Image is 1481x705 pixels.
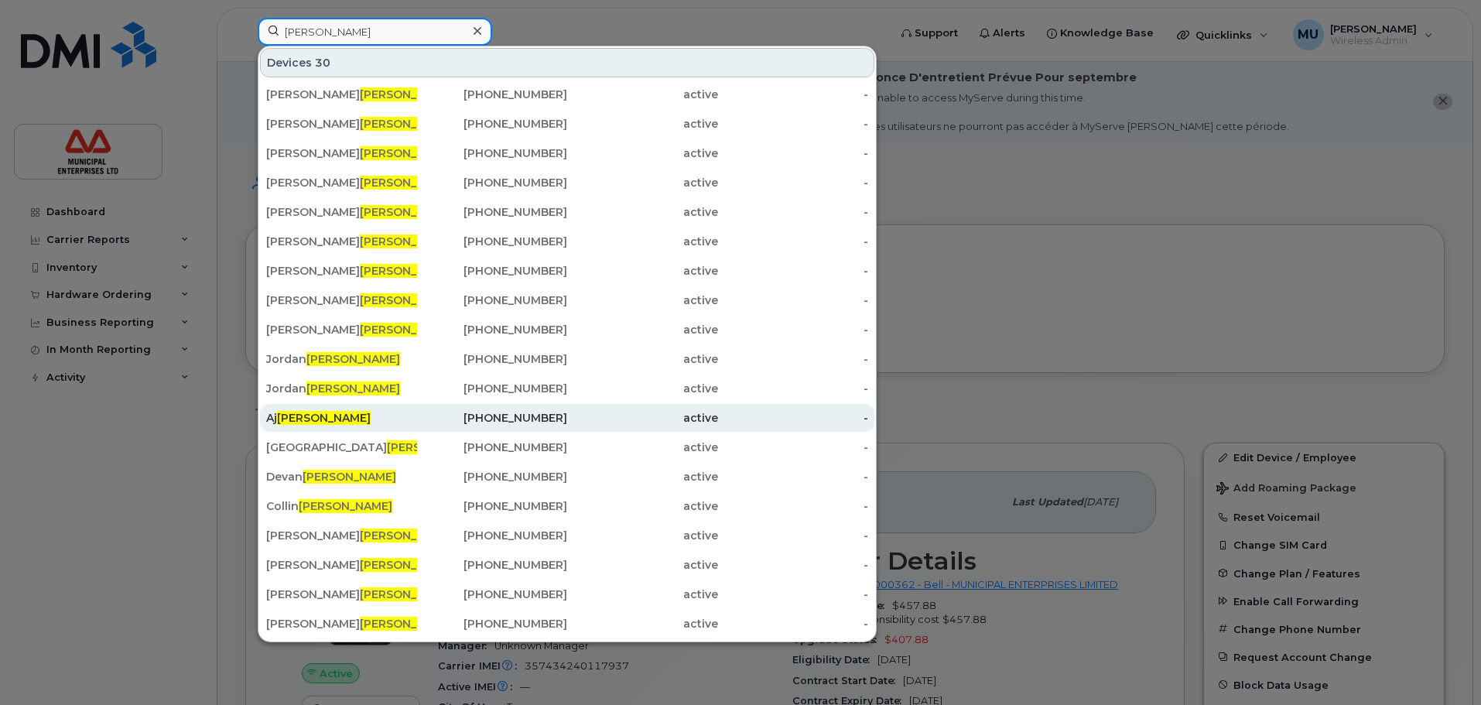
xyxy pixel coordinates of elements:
div: [PERSON_NAME] [266,263,417,279]
div: active [567,116,718,132]
div: - [718,528,869,543]
span: [PERSON_NAME] [303,470,396,484]
div: [PHONE_NUMBER] [417,263,568,279]
div: [PHONE_NUMBER] [417,116,568,132]
div: Devices [260,48,874,77]
div: active [567,145,718,161]
a: [GEOGRAPHIC_DATA][PERSON_NAME][PHONE_NUMBER]active- [260,433,874,461]
div: [PHONE_NUMBER] [417,528,568,543]
div: active [567,557,718,573]
span: [PERSON_NAME] [360,205,453,219]
div: Devan [266,469,417,484]
div: [PERSON_NAME] [266,87,417,102]
a: [PERSON_NAME][PERSON_NAME][PHONE_NUMBER]active- [260,228,874,255]
span: [PERSON_NAME] [360,264,453,278]
div: - [718,469,869,484]
span: [PERSON_NAME] [360,323,453,337]
div: - [718,322,869,337]
div: [PERSON_NAME] [266,175,417,190]
span: 30 [315,55,330,70]
div: [PHONE_NUMBER] [417,410,568,426]
span: [PERSON_NAME] [299,499,392,513]
div: - [718,116,869,132]
div: [PHONE_NUMBER] [417,175,568,190]
div: [PERSON_NAME] [266,587,417,602]
span: [PERSON_NAME] [360,587,453,601]
a: Collin[PERSON_NAME][PHONE_NUMBER]active- [260,492,874,520]
span: [PERSON_NAME] [360,146,453,160]
div: [PHONE_NUMBER] [417,557,568,573]
div: [PERSON_NAME] [266,293,417,308]
div: [PERSON_NAME] [266,234,417,249]
a: [PERSON_NAME][PERSON_NAME][PHONE_NUMBER]active- [260,110,874,138]
a: [PERSON_NAME][PERSON_NAME][PHONE_NUMBER]active- [260,286,874,314]
div: active [567,234,718,249]
div: - [718,440,869,455]
a: [PERSON_NAME][PERSON_NAME][PHONE_NUMBER]active- [260,610,874,638]
div: - [718,557,869,573]
span: [PERSON_NAME] [360,176,453,190]
div: [PHONE_NUMBER] [417,234,568,249]
a: [PERSON_NAME][PERSON_NAME][PHONE_NUMBER]active- [260,522,874,549]
div: active [567,322,718,337]
div: active [567,410,718,426]
div: Jordan [266,381,417,396]
div: - [718,204,869,220]
div: active [567,87,718,102]
a: [PERSON_NAME][PERSON_NAME][PHONE_NUMBER]active- [260,198,874,226]
div: [PERSON_NAME] [266,557,417,573]
div: active [567,616,718,631]
div: [PHONE_NUMBER] [417,616,568,631]
div: - [718,293,869,308]
div: - [718,498,869,514]
a: Aj[PERSON_NAME][PHONE_NUMBER]active- [260,404,874,432]
div: active [567,528,718,543]
div: Aj [266,410,417,426]
div: [PHONE_NUMBER] [417,381,568,396]
span: [PERSON_NAME] [277,411,371,425]
a: [PERSON_NAME][PERSON_NAME][PHONE_NUMBER]active- [260,639,874,667]
div: [PERSON_NAME] [266,204,417,220]
div: Collin [266,498,417,514]
span: [PERSON_NAME] [360,87,453,101]
div: active [567,381,718,396]
span: [PERSON_NAME] [360,293,453,307]
span: [PERSON_NAME] [387,440,481,454]
div: [PHONE_NUMBER] [417,498,568,514]
a: [PERSON_NAME][PERSON_NAME][PHONE_NUMBER]active- [260,257,874,285]
a: [PERSON_NAME][PERSON_NAME][PHONE_NUMBER]active- [260,580,874,608]
span: [PERSON_NAME] [306,382,400,395]
div: - [718,381,869,396]
div: [PHONE_NUMBER] [417,322,568,337]
a: Jordan[PERSON_NAME][PHONE_NUMBER]active- [260,375,874,402]
div: - [718,87,869,102]
span: [PERSON_NAME] [360,617,453,631]
div: - [718,175,869,190]
div: [PERSON_NAME] [266,145,417,161]
a: Jordan[PERSON_NAME][PHONE_NUMBER]active- [260,345,874,373]
div: [PHONE_NUMBER] [417,351,568,367]
a: [PERSON_NAME][PERSON_NAME][PHONE_NUMBER]active- [260,316,874,344]
div: [PHONE_NUMBER] [417,440,568,455]
div: [PHONE_NUMBER] [417,469,568,484]
div: Jordan [266,351,417,367]
div: - [718,616,869,631]
div: - [718,263,869,279]
a: [PERSON_NAME][PERSON_NAME][PHONE_NUMBER]active- [260,139,874,167]
div: [PERSON_NAME] [266,528,417,543]
div: [PHONE_NUMBER] [417,145,568,161]
span: [PERSON_NAME] [360,558,453,572]
div: [GEOGRAPHIC_DATA] [266,440,417,455]
div: active [567,204,718,220]
div: [PHONE_NUMBER] [417,587,568,602]
div: [PHONE_NUMBER] [417,87,568,102]
div: [PHONE_NUMBER] [417,293,568,308]
div: - [718,234,869,249]
div: [PHONE_NUMBER] [417,204,568,220]
div: active [567,440,718,455]
span: [PERSON_NAME] [360,529,453,542]
a: [PERSON_NAME][PERSON_NAME][PHONE_NUMBER]active- [260,169,874,197]
div: - [718,351,869,367]
div: active [567,351,718,367]
div: active [567,587,718,602]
